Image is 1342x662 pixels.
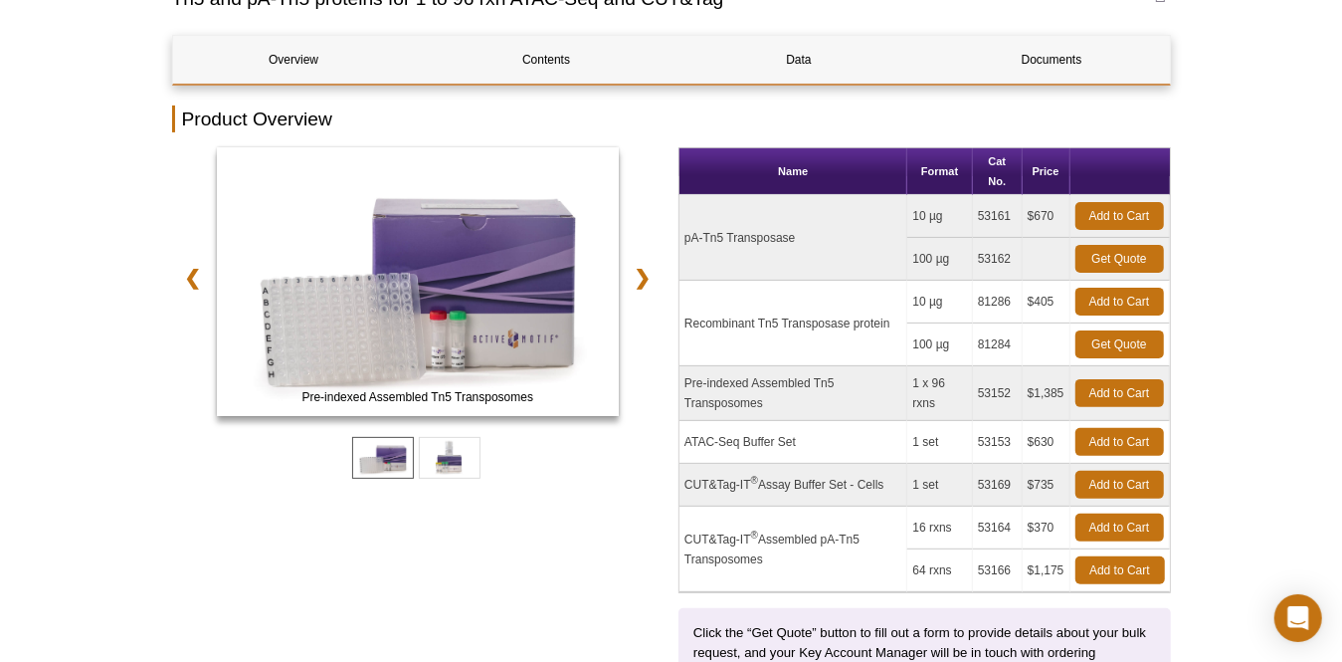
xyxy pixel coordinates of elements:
td: 53152 [973,366,1023,421]
td: $1,385 [1023,366,1070,421]
th: Name [679,148,907,195]
sup: ® [751,530,758,541]
td: 100 µg [907,324,972,366]
td: $1,175 [1023,550,1070,592]
td: pA-Tn5 Transposase [679,195,907,281]
th: Cat No. [973,148,1023,195]
td: $405 [1023,281,1070,324]
td: CUT&Tag-IT Assay Buffer Set - Cells [679,464,907,507]
sup: ® [751,475,758,486]
td: Pre-indexed Assembled Tn5 Transposomes [679,366,907,421]
td: $670 [1023,195,1070,238]
a: Add to Cart [1075,202,1164,230]
td: 53166 [973,550,1023,592]
td: 1 set [907,421,972,464]
a: Get Quote [1075,245,1164,273]
td: ATAC-Seq Buffer Set [679,421,907,464]
a: Overview [173,36,415,84]
a: Add to Cart [1075,428,1164,456]
a: Documents [931,36,1173,84]
td: 81286 [973,281,1023,324]
td: 100 µg [907,238,972,281]
a: Contents [426,36,668,84]
td: 53164 [973,507,1023,550]
td: $370 [1023,507,1070,550]
a: Add to Cart [1075,379,1164,407]
a: ❮ [172,255,215,301]
a: Add to Cart [1075,556,1165,584]
a: Add to Cart [1075,514,1164,542]
td: 16 rxns [907,507,972,550]
td: 53153 [973,421,1023,464]
td: 1 x 96 rxns [907,366,972,421]
a: Add to Cart [1075,288,1164,316]
td: 53161 [973,195,1023,238]
td: 10 µg [907,195,972,238]
span: Pre-indexed Assembled Tn5 Transposomes [221,387,615,407]
td: 1 set [907,464,972,507]
td: $735 [1023,464,1070,507]
h2: Product Overview [172,106,1171,132]
td: 10 µg [907,281,972,324]
td: 81284 [973,324,1023,366]
td: Recombinant Tn5 Transposase protein [679,281,907,366]
a: Add to Cart [1075,471,1164,499]
th: Format [907,148,972,195]
td: CUT&Tag-IT Assembled pA-Tn5 Transposomes [679,507,907,592]
a: Get Quote [1075,331,1164,358]
div: Open Intercom Messenger [1274,594,1322,642]
td: 53162 [973,238,1023,281]
a: Data [678,36,920,84]
a: ATAC-Seq Kit [217,147,620,422]
td: $630 [1023,421,1070,464]
th: Price [1023,148,1070,195]
a: ❯ [621,255,664,301]
td: 53169 [973,464,1023,507]
img: Pre-indexed Assembled Tn5 Transposomes [217,147,620,416]
td: 64 rxns [907,550,972,592]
